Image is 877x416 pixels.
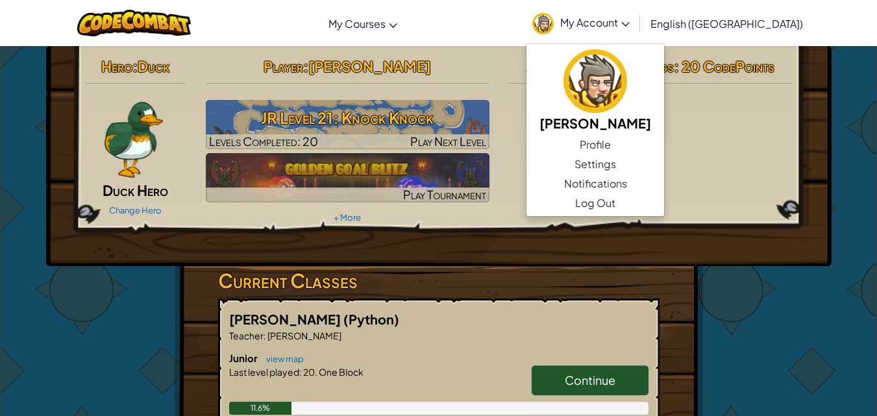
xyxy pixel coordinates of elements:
a: Settings [526,154,664,174]
span: : [264,330,266,341]
span: (Python) [343,311,399,327]
a: view map [260,354,304,364]
span: Player [264,57,303,75]
img: Golden Goal [206,153,489,202]
span: 20. [302,366,317,378]
a: Profile [526,135,664,154]
a: + More [334,212,361,223]
span: Levels Completed: 20 [209,134,318,149]
span: [PERSON_NAME] [229,311,343,327]
span: Duck Hero [103,181,168,199]
a: Log Out [526,193,664,213]
a: English ([GEOGRAPHIC_DATA]) [644,6,809,41]
span: Play Next Level [410,134,486,149]
span: My Courses [328,17,386,31]
a: My Account [526,3,636,43]
a: Change Hero [109,205,162,215]
img: JR Level 21: Knock Knock [206,100,489,149]
a: [PERSON_NAME] [526,47,664,135]
a: Notifications [526,174,664,193]
span: My Account [560,16,630,29]
div: 11.6% [229,402,292,415]
span: Continue [565,373,615,387]
a: My Courses [322,6,404,41]
a: Play Tournament [206,153,489,202]
span: Teacher [229,330,264,341]
span: : [299,366,302,378]
img: avatar [532,13,554,34]
span: Hero [101,57,132,75]
img: duck_paper_doll.png [102,100,165,178]
span: : 20 CodePoints [674,57,774,75]
span: [PERSON_NAME] [266,330,341,341]
span: Duck [138,57,169,75]
h3: Current Classes [218,266,660,295]
span: : [303,57,308,75]
span: English ([GEOGRAPHIC_DATA]) [650,17,803,31]
span: [PERSON_NAME] [308,57,431,75]
img: avatar [563,49,627,113]
span: Play Tournament [403,187,486,202]
span: Last level played [229,366,299,378]
h3: JR Level 21: Knock Knock [206,103,489,132]
h5: [PERSON_NAME] [539,113,651,133]
span: One Block [317,366,364,378]
img: CodeCombat logo [77,10,191,36]
span: Notifications [564,176,627,191]
span: Junior [229,352,260,364]
a: Play Next Level [206,100,489,149]
span: : [132,57,138,75]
